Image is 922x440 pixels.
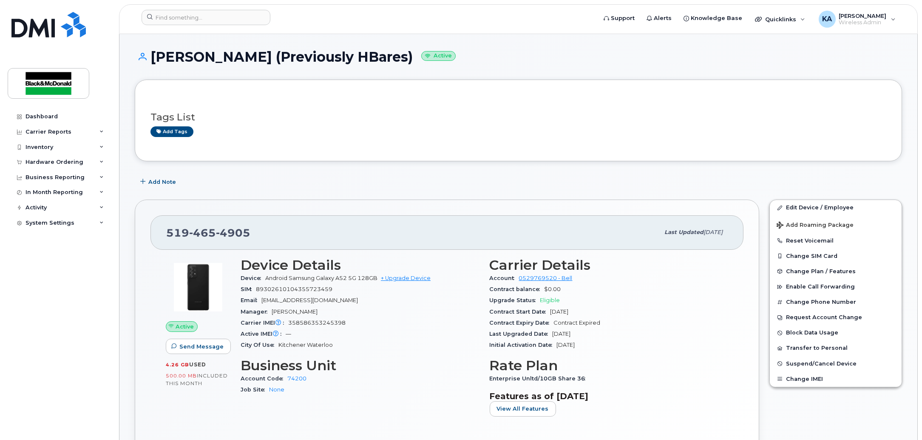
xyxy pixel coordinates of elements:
button: Block Data Usage [770,325,902,340]
h3: Device Details [241,257,479,273]
span: Account Code [241,375,287,382]
span: 358586353245398 [288,320,346,326]
a: None [269,386,284,393]
button: Reset Voicemail [770,233,902,249]
button: View All Features [490,401,556,417]
span: [PERSON_NAME] [272,309,318,315]
h3: Features as of [DATE] [490,391,729,401]
span: [DATE] [550,309,569,315]
span: Enterprise Unltd/10GB Share 36 [490,375,590,382]
span: Active IMEI [241,331,286,337]
span: Device [241,275,265,281]
button: Suspend/Cancel Device [770,356,902,371]
span: 89302610104355723459 [256,286,332,292]
span: Kitchener Waterloo [278,342,333,348]
span: Contract Expiry Date [490,320,554,326]
span: Add Note [148,178,176,186]
span: $0.00 [545,286,561,292]
span: Email [241,297,261,303]
a: + Upgrade Device [381,275,431,281]
span: 519 [166,226,250,239]
span: Job Site [241,386,269,393]
span: Account [490,275,519,281]
button: Change SIM Card [770,249,902,264]
button: Change Phone Number [770,294,902,310]
a: 74200 [287,375,306,382]
h3: Carrier Details [490,257,729,273]
span: [DATE] [557,342,575,348]
button: Change IMEI [770,371,902,387]
a: 0529769520 - Bell [519,275,573,281]
h3: Rate Plan [490,358,729,373]
span: Send Message [179,343,224,351]
button: Add Note [135,174,183,189]
span: Contract balance [490,286,545,292]
a: Add tags [150,126,193,137]
span: Last updated [664,229,704,235]
span: Suspend/Cancel Device [786,360,857,367]
span: Last Upgraded Date [490,331,553,337]
span: Change Plan / Features [786,268,856,274]
span: Contract Expired [554,320,601,326]
span: Active [176,323,194,331]
img: image20231002-3703462-2e78ka.jpeg [173,262,224,313]
span: — [286,331,291,337]
span: [DATE] [704,229,723,235]
span: used [189,361,206,368]
button: Transfer to Personal [770,340,902,356]
span: City Of Use [241,342,278,348]
span: 4905 [216,226,250,239]
h3: Tags List [150,112,886,123]
span: Enable Call Forwarding [786,284,855,290]
span: Carrier IMEI [241,320,288,326]
span: 465 [189,226,216,239]
span: Upgrade Status [490,297,540,303]
span: included this month [166,372,228,386]
a: Edit Device / Employee [770,200,902,215]
small: Active [421,51,456,61]
span: SIM [241,286,256,292]
span: View All Features [497,405,549,413]
button: Send Message [166,339,231,354]
button: Enable Call Forwarding [770,279,902,294]
button: Add Roaming Package [770,216,902,233]
span: Add Roaming Package [777,222,854,230]
span: 500.00 MB [166,373,197,379]
span: Initial Activation Date [490,342,557,348]
h3: Business Unit [241,358,479,373]
span: Manager [241,309,272,315]
span: [DATE] [553,331,571,337]
span: Eligible [540,297,560,303]
h1: [PERSON_NAME] (Previously HBares) [135,49,902,64]
span: [EMAIL_ADDRESS][DOMAIN_NAME] [261,297,358,303]
button: Change Plan / Features [770,264,902,279]
button: Request Account Change [770,310,902,325]
span: Android Samsung Galaxy A52 5G 128GB [265,275,377,281]
span: Contract Start Date [490,309,550,315]
span: 4.26 GB [166,362,189,368]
